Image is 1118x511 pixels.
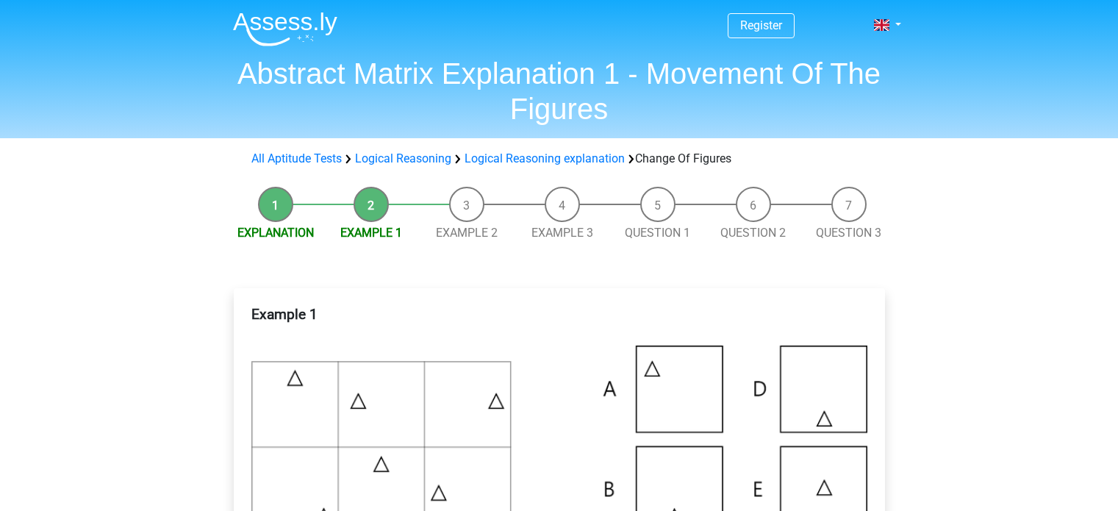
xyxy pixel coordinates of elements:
[531,226,593,240] a: Example 3
[246,150,873,168] div: Change Of Figures
[436,226,498,240] a: Example 2
[251,151,342,165] a: All Aptitude Tests
[625,226,690,240] a: Question 1
[251,306,318,323] b: Example 1
[355,151,451,165] a: Logical Reasoning
[816,226,881,240] a: Question 3
[740,18,782,32] a: Register
[340,226,402,240] a: Example 1
[221,56,897,126] h1: Abstract Matrix Explanation 1 - Movement Of The Figures
[237,226,314,240] a: Explanation
[233,12,337,46] img: Assessly
[720,226,786,240] a: Question 2
[465,151,625,165] a: Logical Reasoning explanation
